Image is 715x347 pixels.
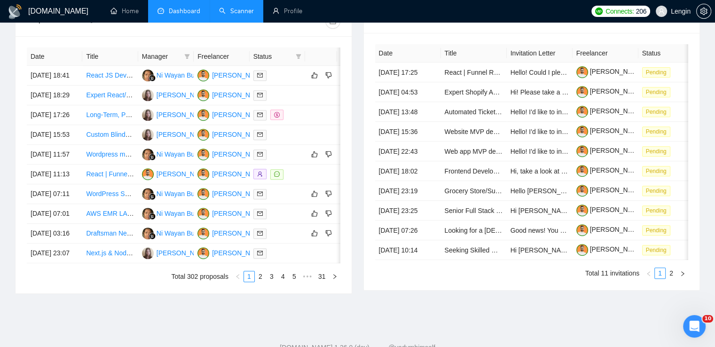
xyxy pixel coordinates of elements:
[642,186,670,196] span: Pending
[309,208,320,219] button: like
[257,171,263,177] span: user-add
[375,102,441,122] td: [DATE] 13:48
[441,240,507,260] td: Seeking Skilled Web Designer & Developer for Roofing Company Website (WordPress/Webflow)
[642,87,670,97] span: Pending
[680,271,685,276] span: right
[311,190,318,197] span: like
[643,268,654,279] button: left
[232,271,244,282] button: left
[677,268,688,279] li: Next Page
[309,149,320,160] button: like
[86,249,279,257] a: Next.js & Node.js Developer Needed for Interactive Product Demo
[441,181,507,201] td: Grocery Store/Supermarket Website Developer
[82,224,138,244] td: Draftsman Needed for Retail Wellness Space
[642,146,670,157] span: Pending
[257,72,263,78] span: mail
[311,229,318,237] span: like
[244,271,255,282] li: 1
[576,107,644,115] a: [PERSON_NAME]
[82,165,138,184] td: React | Funnel Recreation
[82,105,138,125] td: Long-Term, Part-Time WordPress Developer for Maintenance & Development
[642,245,670,255] span: Pending
[157,129,211,140] div: [PERSON_NAME]
[142,249,211,256] a: NB[PERSON_NAME]
[375,63,441,82] td: [DATE] 17:25
[197,249,266,256] a: TM[PERSON_NAME]
[576,145,588,157] img: c1NLmzrk-0pBZjOo1nLSJnOz0itNHKTdmMHAt8VIsLFzaWqqsJDJtcFyV3OYvrqgu3
[332,274,338,279] span: right
[194,47,249,66] th: Freelancer
[82,125,138,145] td: Custom Blinds Order Portal Development
[445,128,558,135] a: Website MVP development in Webflow
[197,188,209,200] img: TM
[27,244,82,263] td: [DATE] 23:07
[375,240,441,260] td: [DATE] 10:14
[157,189,209,199] div: Ni Wayan Budiarti
[445,69,521,76] a: React | Funnel Recreation
[197,247,209,259] img: TM
[325,210,332,217] span: dislike
[642,88,674,95] a: Pending
[212,129,266,140] div: [PERSON_NAME]
[142,228,154,239] img: NW
[576,205,588,216] img: c1NLmzrk-0pBZjOo1nLSJnOz0itNHKTdmMHAt8VIsLFzaWqqsJDJtcFyV3OYvrqgu3
[82,66,138,86] td: React JS Developer Needed for PR Review on SaaS AI Platform
[266,271,277,282] li: 3
[157,70,209,80] div: Ni Wayan Budiarti
[576,186,644,194] a: [PERSON_NAME]
[197,150,266,158] a: TM[PERSON_NAME]
[642,246,674,253] a: Pending
[197,149,209,160] img: TM
[311,210,318,217] span: like
[27,86,82,105] td: [DATE] 18:29
[27,66,82,86] td: [DATE] 18:41
[636,6,646,16] span: 206
[595,8,603,15] img: upwork-logo.png
[142,170,211,177] a: TM[PERSON_NAME]
[86,190,281,197] a: WordPress Specialist Needed to Reproduce ActiveCampaign Form
[138,47,194,66] th: Manager
[197,129,209,141] img: TM
[576,66,588,78] img: c1NLmzrk-0pBZjOo1nLSJnOz0itNHKTdmMHAt8VIsLFzaWqqsJDJtcFyV3OYvrqgu3
[576,224,588,236] img: c1NLmzrk-0pBZjOo1nLSJnOz0itNHKTdmMHAt8VIsLFzaWqqsJDJtcFyV3OYvrqgu3
[642,206,674,214] a: Pending
[149,233,156,239] img: gigradar-bm.png
[86,71,275,79] a: React JS Developer Needed for PR Review on SaaS AI Platform
[149,213,156,220] img: gigradar-bm.png
[197,228,209,239] img: TM
[697,8,711,15] span: setting
[142,188,154,200] img: NW
[278,271,288,282] a: 4
[576,226,644,233] a: [PERSON_NAME]
[375,142,441,161] td: [DATE] 22:43
[642,68,674,76] a: Pending
[142,208,154,220] img: NW
[86,210,286,217] a: AWS EMR LAB TEST Module Development for Medical Lab Reports
[642,205,670,216] span: Pending
[82,47,138,66] th: Title
[157,208,209,219] div: Ni Wayan Budiarti
[585,268,639,279] li: Total 11 invitations
[157,248,211,258] div: [PERSON_NAME]
[257,230,263,236] span: mail
[157,90,211,100] div: [PERSON_NAME]
[142,189,209,197] a: NWNi Wayan Budiarti
[323,208,334,219] button: dislike
[375,181,441,201] td: [DATE] 23:19
[219,7,254,15] a: searchScanner
[142,91,211,98] a: NB[PERSON_NAME]
[696,8,711,15] a: setting
[142,168,154,180] img: TM
[212,208,266,219] div: [PERSON_NAME]
[441,102,507,122] td: Automated Ticket Purchasing Bot Development
[172,271,228,282] li: Total 302 proposals
[82,204,138,224] td: AWS EMR LAB TEST Module Development for Medical Lab Reports
[255,271,266,282] a: 2
[27,224,82,244] td: [DATE] 03:16
[576,127,644,134] a: [PERSON_NAME]
[646,271,652,276] span: left
[642,107,670,117] span: Pending
[445,227,655,234] a: Looking for a [DEMOGRAPHIC_DATA] dev to build a clickable prototype
[309,188,320,199] button: like
[309,70,320,81] button: like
